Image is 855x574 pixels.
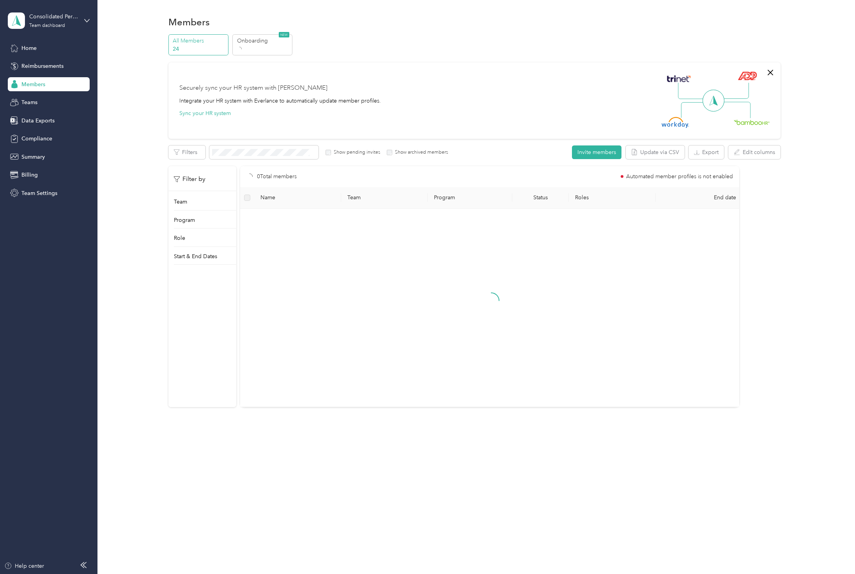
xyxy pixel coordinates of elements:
img: Line Right Up [722,83,749,99]
p: Role [174,234,185,242]
img: Line Right Down [723,102,751,119]
img: Workday [662,117,689,128]
button: Invite members [572,145,621,159]
p: Filter by [174,174,205,184]
span: Home [21,44,37,52]
button: Help center [4,562,44,570]
div: Team dashboard [29,23,65,28]
span: Name [260,194,335,201]
img: Trinet [665,73,692,84]
span: Automated member profiles is not enabled [626,174,733,179]
span: Summary [21,153,45,161]
p: Team [174,198,187,206]
div: Consolidated Personnel Services [29,12,78,21]
span: Teams [21,98,37,106]
p: Start & End Dates [174,252,217,260]
button: Filters [168,145,205,159]
button: Edit columns [728,145,781,159]
p: 0 Total members [257,172,297,181]
label: Show pending invites [331,149,380,156]
div: Integrate your HR system with Everlance to automatically update member profiles. [179,97,381,105]
span: Compliance [21,135,52,143]
th: Roles [569,187,656,209]
button: Export [689,145,724,159]
button: Update via CSV [626,145,685,159]
p: All Members [173,37,226,45]
div: Securely sync your HR system with [PERSON_NAME] [179,83,327,93]
h1: Members [168,18,210,26]
img: Line Left Down [681,102,708,118]
span: Reimbursements [21,62,64,70]
iframe: Everlance-gr Chat Button Frame [811,530,855,574]
th: Status [512,187,569,209]
span: NEW [279,32,289,37]
th: Program [428,187,512,209]
span: Team Settings [21,189,57,197]
th: End date [656,187,743,209]
img: Line Left Up [678,83,705,99]
span: Data Exports [21,117,55,125]
th: Name [254,187,341,209]
button: Sync your HR system [179,109,231,117]
img: BambooHR [734,119,770,125]
p: 24 [173,45,226,53]
p: Onboarding [237,37,290,45]
th: Team [341,187,428,209]
label: Show archived members [392,149,448,156]
span: Members [21,80,45,89]
span: Billing [21,171,38,179]
p: Program [174,216,195,224]
img: ADP [738,71,757,80]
